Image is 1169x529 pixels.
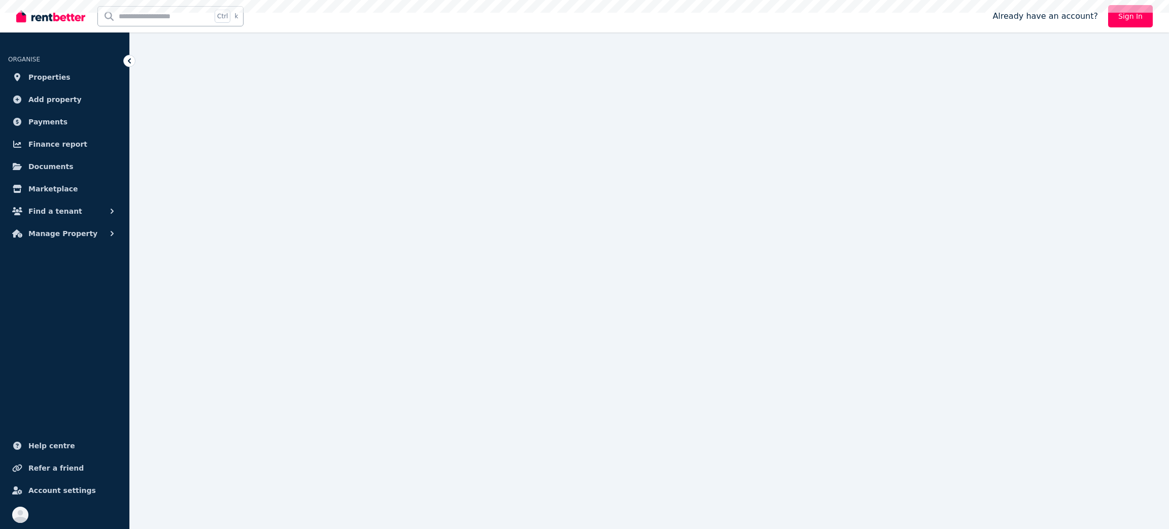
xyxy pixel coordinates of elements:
a: Marketplace [8,179,121,199]
a: Documents [8,156,121,177]
span: Finance report [28,138,87,150]
a: Add property [8,89,121,110]
a: Properties [8,67,121,87]
span: Properties [28,71,71,83]
span: Marketplace [28,183,78,195]
a: Refer a friend [8,458,121,478]
a: Finance report [8,134,121,154]
a: Payments [8,112,121,132]
a: Sign In [1108,5,1153,27]
span: Account settings [28,484,96,497]
img: RentBetter [16,9,85,24]
button: Manage Property [8,223,121,244]
span: Already have an account? [992,10,1098,22]
span: Payments [28,116,67,128]
span: Documents [28,160,74,173]
a: Help centre [8,436,121,456]
a: Account settings [8,480,121,501]
span: Manage Property [28,227,97,240]
span: Ctrl [215,10,230,23]
span: Refer a friend [28,462,84,474]
span: ORGANISE [8,56,40,63]
span: k [234,12,238,20]
span: Help centre [28,440,75,452]
span: Find a tenant [28,205,82,217]
span: Add property [28,93,82,106]
button: Find a tenant [8,201,121,221]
